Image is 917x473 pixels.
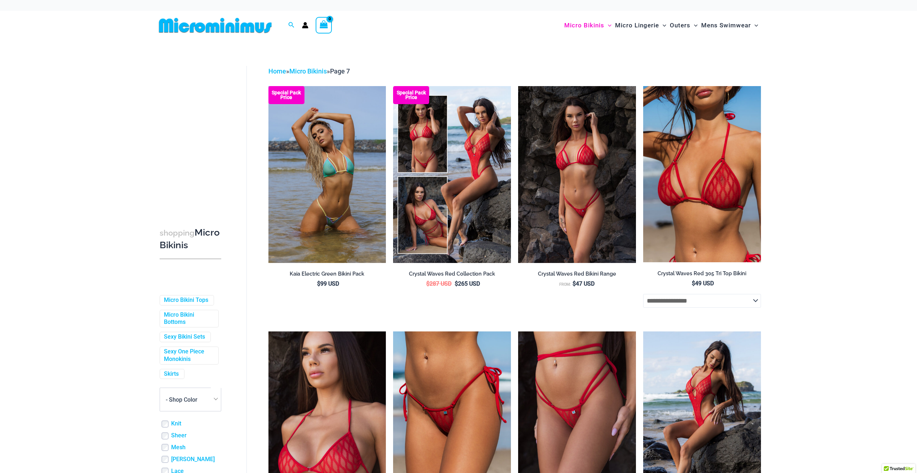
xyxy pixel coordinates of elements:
[690,16,698,35] span: Menu Toggle
[615,16,659,35] span: Micro Lingerie
[562,14,613,36] a: Micro BikinisMenu ToggleMenu Toggle
[699,14,760,36] a: Mens SwimwearMenu ToggleMenu Toggle
[164,333,205,341] a: Sexy Bikini Sets
[668,14,699,36] a: OutersMenu ToggleMenu Toggle
[518,86,636,263] img: Crystal Waves 305 Tri Top 4149 Thong 02
[268,86,386,263] a: Kaia Electric Green 305 Top 445 Thong 04 Kaia Electric Green 305 Top 445 Thong 05Kaia Electric Gr...
[643,86,761,262] img: Crystal Waves 305 Tri Top 01
[701,16,751,35] span: Mens Swimwear
[268,271,386,280] a: Kaia Electric Green Bikini Pack
[171,420,181,428] a: Knit
[268,67,350,75] span: » »
[393,90,429,100] b: Special Pack Price
[518,271,636,280] a: Crystal Waves Red Bikini Range
[268,86,386,263] img: Kaia Electric Green 305 Top 445 Thong 04
[164,311,213,326] a: Micro Bikini Bottoms
[156,17,275,34] img: MM SHOP LOGO FLAT
[268,271,386,277] h2: Kaia Electric Green Bikini Pack
[613,14,668,36] a: Micro LingerieMenu ToggleMenu Toggle
[455,280,480,287] bdi: 265 USD
[643,270,761,277] h2: Crystal Waves Red 305 Tri Top Bikini
[160,60,224,204] iframe: TrustedSite Certified
[393,271,511,277] h2: Crystal Waves Red Collection Pack
[393,271,511,280] a: Crystal Waves Red Collection Pack
[160,228,195,237] span: shopping
[268,67,286,75] a: Home
[604,16,611,35] span: Menu Toggle
[288,21,295,30] a: Search icon link
[561,13,761,37] nav: Site Navigation
[426,280,429,287] span: $
[518,271,636,277] h2: Crystal Waves Red Bikini Range
[643,86,761,262] a: Crystal Waves 305 Tri Top 01Crystal Waves 305 Tri Top 4149 Thong 04Crystal Waves 305 Tri Top 4149...
[160,388,221,411] span: - Shop Color
[692,280,695,287] span: $
[670,16,690,35] span: Outers
[316,17,332,34] a: View Shopping Cart, empty
[171,432,187,439] a: Sheer
[393,86,511,263] img: Collection Pack
[426,280,451,287] bdi: 287 USD
[393,86,511,263] a: Collection Pack Crystal Waves 305 Tri Top 4149 Thong 01Crystal Waves 305 Tri Top 4149 Thong 01
[559,282,571,287] span: From:
[164,370,179,378] a: Skirts
[643,270,761,280] a: Crystal Waves Red 305 Tri Top Bikini
[268,90,304,100] b: Special Pack Price
[518,86,636,263] a: Crystal Waves 305 Tri Top 4149 Thong 02Crystal Waves 305 Tri Top 4149 Thong 01Crystal Waves 305 T...
[302,22,308,28] a: Account icon link
[160,227,221,251] h3: Micro Bikinis
[692,280,714,287] bdi: 49 USD
[573,280,576,287] span: $
[564,16,604,35] span: Micro Bikinis
[455,280,458,287] span: $
[317,280,320,287] span: $
[160,388,221,411] span: - Shop Color
[751,16,758,35] span: Menu Toggle
[171,456,215,463] a: [PERSON_NAME]
[659,16,666,35] span: Menu Toggle
[573,280,595,287] bdi: 47 USD
[164,296,208,304] a: Micro Bikini Tops
[317,280,339,287] bdi: 99 USD
[166,396,197,403] span: - Shop Color
[171,444,186,451] a: Mesh
[164,348,213,363] a: Sexy One Piece Monokinis
[289,67,327,75] a: Micro Bikinis
[330,67,350,75] span: Page 7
